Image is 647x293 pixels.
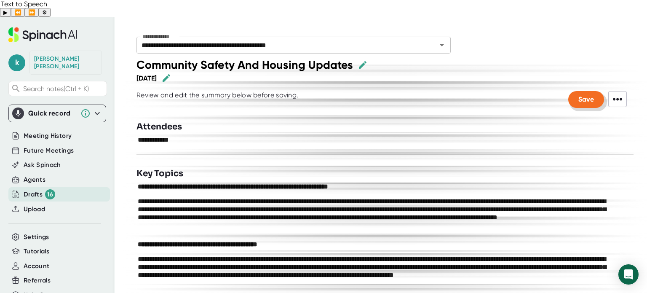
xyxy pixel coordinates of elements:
button: Ask Spinach [24,160,61,170]
button: Settings [39,8,51,17]
button: Agents [24,175,45,185]
span: ••• [608,91,627,107]
button: Account [24,261,49,271]
div: Community Safety And Housing Updates [136,58,353,72]
button: Future Meetings [24,146,74,156]
div: Drafts [24,189,55,199]
h3: Attendees [136,121,182,133]
span: Save [578,95,594,103]
div: [DATE] [136,74,157,82]
div: 16 [45,189,55,199]
span: Search notes (Ctrl + K) [23,85,104,93]
button: Save [568,91,604,108]
button: Referrals [24,276,51,285]
button: Tutorials [24,247,49,256]
button: Previous [11,8,25,17]
div: Quick record [28,109,76,118]
button: Meeting History [24,131,72,141]
div: Open Intercom Messenger [618,264,639,285]
button: Drafts 16 [24,189,55,199]
button: Open [436,39,448,51]
button: Upload [24,204,45,214]
span: k [8,54,25,71]
div: Kerry Twomey [34,55,97,70]
button: Settings [24,232,49,242]
div: Quick record [12,105,102,122]
h3: Key Topics [136,167,183,180]
button: Forward [25,8,39,17]
div: Review and edit the summary below before saving. [136,91,298,108]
